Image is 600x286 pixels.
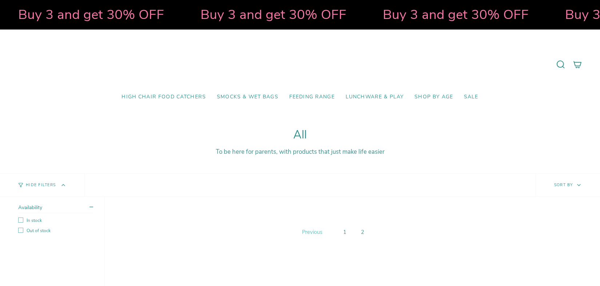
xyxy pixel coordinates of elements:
label: Out of stock [18,228,93,234]
span: Previous [302,228,322,236]
span: Hide Filters [26,183,56,187]
span: High Chair Food Catchers [122,94,206,100]
a: Shop by Age [409,89,458,106]
a: 1 [340,227,349,237]
span: Shop by Age [414,94,453,100]
a: Lunchware & Play [340,89,409,106]
a: Smocks & Wet Bags [211,89,284,106]
span: Availability [18,204,42,211]
a: Mumma’s Little Helpers [237,40,363,89]
button: Sort by [536,174,600,196]
span: Feeding Range [289,94,335,100]
h1: All [18,128,582,142]
span: To be here for parents, with products that just make life easier [216,148,385,156]
a: Feeding Range [284,89,340,106]
a: 2 [358,227,367,237]
strong: Buy 3 and get 30% OFF [362,5,508,24]
span: Sort by [554,182,573,188]
span: Smocks & Wet Bags [217,94,278,100]
a: SALE [458,89,484,106]
a: High Chair Food Catchers [116,89,211,106]
summary: Availability [18,204,93,213]
span: Lunchware & Play [346,94,404,100]
a: Previous [300,227,324,238]
label: In stock [18,218,93,223]
strong: Buy 3 and get 30% OFF [180,5,326,24]
span: SALE [464,94,478,100]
